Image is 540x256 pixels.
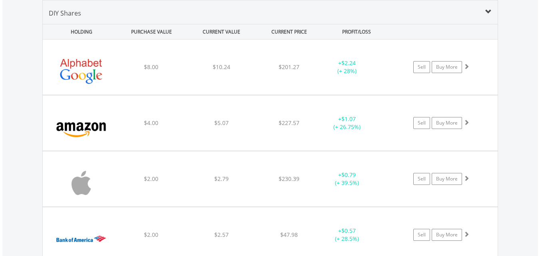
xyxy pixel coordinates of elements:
div: + (+ 26.75%) [317,115,377,131]
div: + (+ 39.5%) [317,171,377,187]
span: DIY Shares [49,9,81,18]
a: Buy More [432,117,462,129]
a: Sell [413,61,430,73]
div: CURRENT PRICE [257,24,321,39]
a: Buy More [432,229,462,241]
span: $2.79 [214,175,229,183]
div: PURCHASE VALUE [118,24,186,39]
span: $227.57 [279,119,299,127]
div: PROFIT/LOSS [323,24,391,39]
div: + (+ 28.5%) [317,227,377,243]
span: $2.00 [144,231,158,238]
span: $10.24 [213,63,230,71]
span: $230.39 [279,175,299,183]
a: Sell [413,173,430,185]
div: HOLDING [43,24,116,39]
a: Buy More [432,173,462,185]
span: $1.07 [341,115,356,123]
img: EQU.US.AMZN.png [47,105,116,149]
span: $2.24 [341,59,356,67]
img: EQU.US.GOOGL.png [47,50,116,93]
span: $47.98 [280,231,298,238]
img: EQU.US.AAPL.png [47,161,116,204]
span: $0.79 [341,171,356,179]
span: $5.07 [214,119,229,127]
a: Sell [413,117,430,129]
span: $201.27 [279,63,299,71]
a: Sell [413,229,430,241]
span: $2.00 [144,175,158,183]
span: $8.00 [144,63,158,71]
a: Buy More [432,61,462,73]
div: + (+ 28%) [317,59,377,75]
span: $2.57 [214,231,229,238]
div: CURRENT VALUE [187,24,256,39]
span: $4.00 [144,119,158,127]
span: $0.57 [341,227,356,234]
